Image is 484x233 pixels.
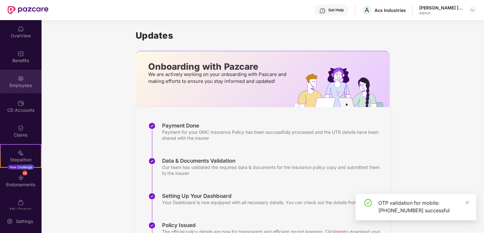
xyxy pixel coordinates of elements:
img: svg+xml;base64,PHN2ZyBpZD0iU3RlcC1Eb25lLTMyeDMyIiB4bWxucz0iaHR0cDovL3d3dy53My5vcmcvMjAwMC9zdmciIH... [148,222,156,229]
img: svg+xml;base64,PHN2ZyBpZD0iU3RlcC1Eb25lLTMyeDMyIiB4bWxucz0iaHR0cDovL3d3dy53My5vcmcvMjAwMC9zdmciIH... [148,157,156,165]
img: svg+xml;base64,PHN2ZyBpZD0iQ0RfQWNjb3VudHMiIGRhdGEtbmFtZT0iQ0QgQWNjb3VudHMiIHhtbG5zPSJodHRwOi8vd3... [18,100,24,106]
h1: Updates [136,30,390,41]
img: svg+xml;base64,PHN2ZyBpZD0iSG9tZSIgeG1sbnM9Imh0dHA6Ly93d3cudzMub3JnLzIwMDAvc3ZnIiB3aWR0aD0iMjAiIG... [18,26,24,32]
img: svg+xml;base64,PHN2ZyBpZD0iRHJvcGRvd24tMzJ4MzIiIHhtbG5zPSJodHRwOi8vd3d3LnczLm9yZy8yMDAwL3N2ZyIgd2... [470,8,475,13]
span: A [365,6,369,14]
div: Admin [419,11,463,16]
img: svg+xml;base64,PHN2ZyBpZD0iSGVscC0zMngzMiIgeG1sbnM9Imh0dHA6Ly93d3cudzMub3JnLzIwMDAvc3ZnIiB3aWR0aD... [319,8,326,14]
img: svg+xml;base64,PHN2ZyBpZD0iU3RlcC1Eb25lLTMyeDMyIiB4bWxucz0iaHR0cDovL3d3dy53My5vcmcvMjAwMC9zdmciIH... [148,192,156,200]
div: New Challenge [8,165,34,170]
div: [PERSON_NAME] [PERSON_NAME] [419,5,463,11]
p: Onboarding with Pazcare [148,64,288,69]
div: Stepathon [1,157,41,163]
img: svg+xml;base64,PHN2ZyBpZD0iRW1wbG95ZWVzIiB4bWxucz0iaHR0cDovL3d3dy53My5vcmcvMjAwMC9zdmciIHdpZHRoPS... [18,75,24,82]
img: svg+xml;base64,PHN2ZyBpZD0iQmVuZWZpdHMiIHhtbG5zPSJodHRwOi8vd3d3LnczLm9yZy8yMDAwL3N2ZyIgd2lkdGg9Ij... [18,51,24,57]
div: Acs Industries [374,7,406,13]
p: We are actively working on your onboarding with Pazcare and making efforts to ensure you stay inf... [148,71,288,85]
div: Your Dashboard is now equipped with all necessary details. You can check out the details from [162,199,367,205]
div: Our team has validated the required data & documents for the insurance policy copy and submitted ... [162,164,384,176]
img: hrOnboarding [294,68,390,107]
img: svg+xml;base64,PHN2ZyB4bWxucz0iaHR0cDovL3d3dy53My5vcmcvMjAwMC9zdmciIHdpZHRoPSIyMSIgaGVpZ2h0PSIyMC... [18,150,24,156]
div: Setting Up Your Dashboard [162,192,367,199]
img: svg+xml;base64,PHN2ZyBpZD0iQ2xhaW0iIHhtbG5zPSJodHRwOi8vd3d3LnczLm9yZy8yMDAwL3N2ZyIgd2lkdGg9IjIwIi... [18,125,24,131]
div: Payment for your GMC Insurance Policy has been successfully processed and the UTR details have be... [162,129,384,141]
img: svg+xml;base64,PHN2ZyBpZD0iU2V0dGluZy0yMHgyMCIgeG1sbnM9Imh0dHA6Ly93d3cudzMub3JnLzIwMDAvc3ZnIiB3aW... [7,218,13,225]
span: check-circle [364,199,372,207]
div: Payment Done [162,122,384,129]
img: svg+xml;base64,PHN2ZyBpZD0iU3RlcC1Eb25lLTMyeDMyIiB4bWxucz0iaHR0cDovL3d3dy53My5vcmcvMjAwMC9zdmciIH... [148,122,156,130]
img: svg+xml;base64,PHN2ZyBpZD0iRW5kb3JzZW1lbnRzIiB4bWxucz0iaHR0cDovL3d3dy53My5vcmcvMjAwMC9zdmciIHdpZH... [18,175,24,181]
img: svg+xml;base64,PHN2ZyBpZD0iTXlfT3JkZXJzIiBkYXRhLW5hbWU9Ik15IE9yZGVycyIgeG1sbnM9Imh0dHA6Ly93d3cudz... [18,199,24,206]
div: OTP validation for mobile: [PHONE_NUMBER] successful [378,199,469,214]
div: Settings [14,218,35,225]
div: Policy Issued [162,222,384,229]
div: Get Help [328,8,344,13]
div: Data & Documents Validation [162,157,384,164]
img: New Pazcare Logo [8,6,48,14]
span: close [465,200,470,205]
div: 25 [22,171,27,176]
